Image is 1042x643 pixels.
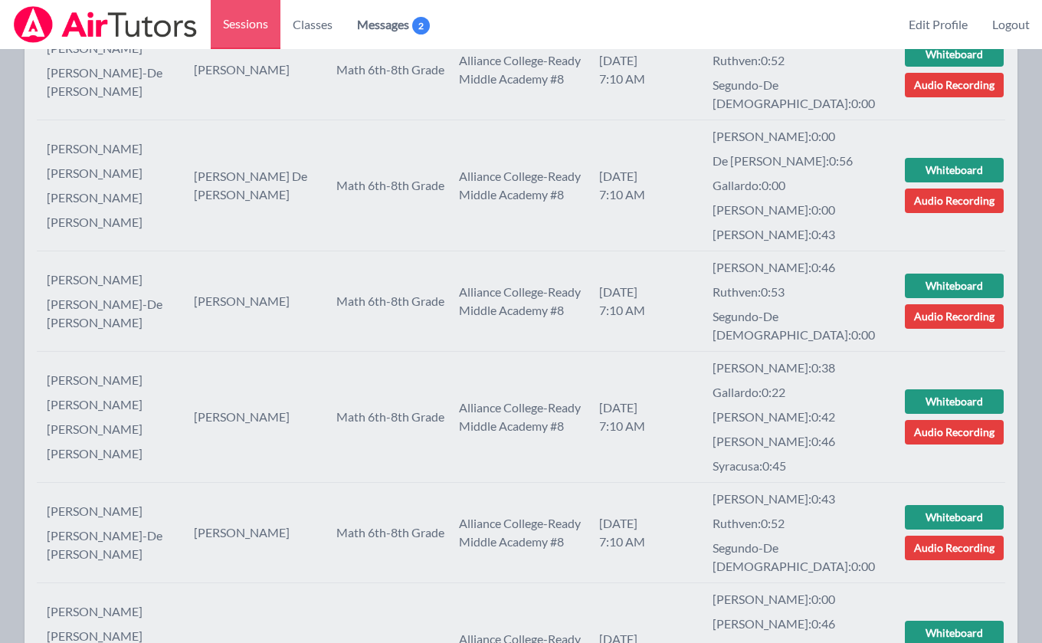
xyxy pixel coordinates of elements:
[713,283,892,301] li: ruthven : 0:53
[182,120,324,251] td: [PERSON_NAME] De [PERSON_NAME]
[47,371,181,389] li: [PERSON_NAME]
[447,120,587,251] td: Alliance College-Ready Middle Academy #8
[713,176,892,195] li: gallardo : 0:00
[713,307,892,344] li: segundo-de [DEMOGRAPHIC_DATA] : 0:00
[905,189,1004,213] a: Audio Recording
[713,359,892,377] li: [PERSON_NAME] : 0:38
[47,420,181,438] li: [PERSON_NAME]
[324,352,447,483] td: Math 6th-8th Grade
[47,502,181,520] li: [PERSON_NAME]
[587,352,700,483] td: [DATE] 7:10 AM
[713,590,892,609] li: [PERSON_NAME] : 0:00
[713,258,892,277] li: [PERSON_NAME] : 0:46
[324,120,447,251] td: Math 6th-8th Grade
[182,251,324,352] td: [PERSON_NAME]
[412,17,430,34] span: 2
[905,73,1004,97] a: Audio Recording
[905,536,1004,560] a: Audio Recording
[324,20,447,120] td: Math 6th-8th Grade
[447,20,587,120] td: Alliance College-Ready Middle Academy #8
[905,505,1004,530] a: Whiteboard
[713,383,892,402] li: gallardo : 0:22
[324,251,447,352] td: Math 6th-8th Grade
[324,483,447,583] td: Math 6th-8th Grade
[182,352,324,483] td: [PERSON_NAME]
[47,445,181,463] li: [PERSON_NAME]
[47,295,181,332] li: [PERSON_NAME]-de [PERSON_NAME]
[12,6,198,43] img: Airtutors Logo
[905,158,1004,182] a: Whiteboard
[713,225,892,244] li: [PERSON_NAME] : 0:43
[713,457,892,475] li: syracusa : 0:45
[587,20,700,120] td: [DATE] 7:10 AM
[47,271,181,289] li: [PERSON_NAME]
[713,615,892,633] li: [PERSON_NAME] : 0:46
[587,251,700,352] td: [DATE] 7:10 AM
[713,201,892,219] li: [PERSON_NAME] : 0:00
[47,164,181,182] li: [PERSON_NAME]
[905,42,1004,67] a: Whiteboard
[357,15,430,34] span: Messages
[47,189,181,207] li: [PERSON_NAME]
[47,602,181,621] li: [PERSON_NAME]
[447,483,587,583] td: Alliance College-Ready Middle Academy #8
[713,432,892,451] li: [PERSON_NAME] : 0:46
[713,76,892,113] li: segundo-de [DEMOGRAPHIC_DATA] : 0:00
[713,490,892,508] li: [PERSON_NAME] : 0:43
[447,251,587,352] td: Alliance College-Ready Middle Academy #8
[905,274,1004,298] a: Whiteboard
[713,514,892,533] li: ruthven : 0:52
[905,389,1004,414] a: Whiteboard
[182,20,324,120] td: [PERSON_NAME]
[905,420,1004,445] a: Audio Recording
[713,127,892,146] li: [PERSON_NAME] : 0:00
[587,120,700,251] td: [DATE] 7:10 AM
[713,152,892,170] li: de [PERSON_NAME] : 0:56
[713,51,892,70] li: ruthven : 0:52
[47,64,181,100] li: [PERSON_NAME]-de [PERSON_NAME]
[47,139,181,158] li: [PERSON_NAME]
[587,483,700,583] td: [DATE] 7:10 AM
[713,539,892,576] li: segundo-de [DEMOGRAPHIC_DATA] : 0:00
[447,352,587,483] td: Alliance College-Ready Middle Academy #8
[713,408,892,426] li: [PERSON_NAME] : 0:42
[47,395,181,414] li: [PERSON_NAME]
[905,304,1004,329] a: Audio Recording
[182,483,324,583] td: [PERSON_NAME]
[47,527,181,563] li: [PERSON_NAME]-de [PERSON_NAME]
[47,213,181,231] li: [PERSON_NAME]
